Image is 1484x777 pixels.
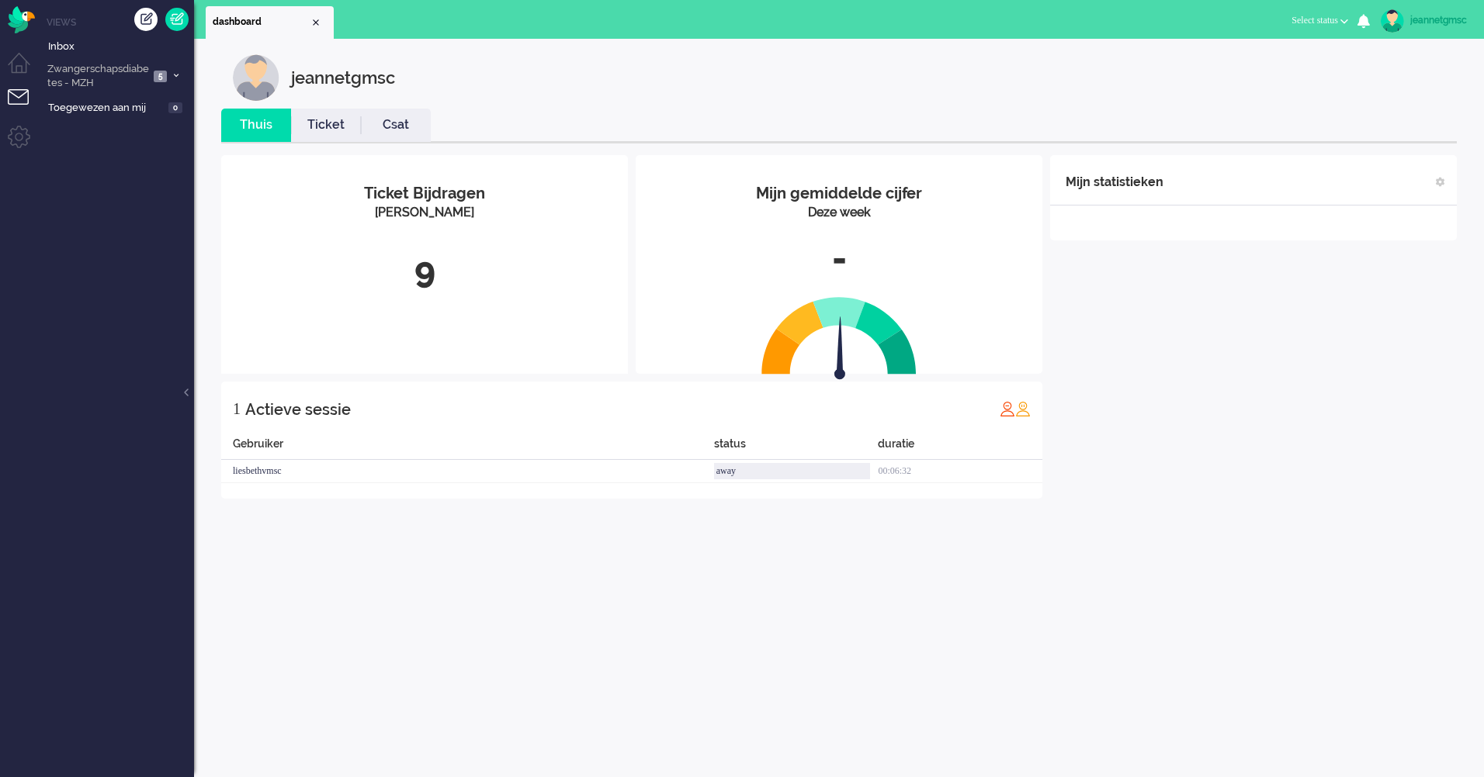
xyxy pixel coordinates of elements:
[1066,167,1163,198] div: Mijn statistieken
[233,54,279,101] img: customer.svg
[761,296,917,375] img: semi_circle.svg
[45,62,149,91] span: Zwangerschapsdiabetes - MZH
[8,89,43,124] li: Tickets menu
[361,109,431,142] li: Csat
[233,182,616,205] div: Ticket Bijdragen
[806,316,873,383] img: arrow.svg
[647,233,1031,285] div: -
[714,463,871,479] div: away
[206,6,334,39] li: Dashboard
[291,109,361,142] li: Ticket
[1292,15,1338,26] span: Select status
[1282,5,1357,39] li: Select status
[245,394,351,425] div: Actieve sessie
[1378,9,1468,33] a: jeannetgmsc
[213,16,310,29] span: dashboard
[221,109,291,142] li: Thuis
[168,102,182,114] span: 0
[878,436,1042,460] div: duratie
[647,182,1031,205] div: Mijn gemiddelde cijfer
[221,436,714,460] div: Gebruiker
[221,116,291,134] a: Thuis
[714,436,879,460] div: status
[154,71,167,82] span: 5
[1282,9,1357,32] button: Select status
[233,393,241,424] div: 1
[134,8,158,31] div: Creëer ticket
[8,53,43,88] li: Dashboard menu
[361,116,431,134] a: Csat
[1000,401,1015,416] img: profile_red.svg
[233,204,616,222] div: [PERSON_NAME]
[8,6,35,33] img: flow_omnibird.svg
[291,116,361,134] a: Ticket
[47,16,194,29] li: Views
[221,460,714,483] div: liesbethvmsc
[48,40,194,54] span: Inbox
[8,126,43,161] li: Admin menu
[291,54,395,101] div: jeannetgmsc
[1015,401,1031,416] img: profile_orange.svg
[8,10,35,22] a: Omnidesk
[233,245,616,296] div: 9
[647,204,1031,222] div: Deze week
[48,101,164,116] span: Toegewezen aan mij
[1410,12,1468,28] div: jeannetgmsc
[45,98,194,116] a: Toegewezen aan mij 0
[45,37,194,54] a: Inbox
[310,16,322,29] div: Close tab
[1381,9,1404,33] img: avatar
[165,8,189,31] a: Quick Ticket
[878,460,1042,483] div: 00:06:32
